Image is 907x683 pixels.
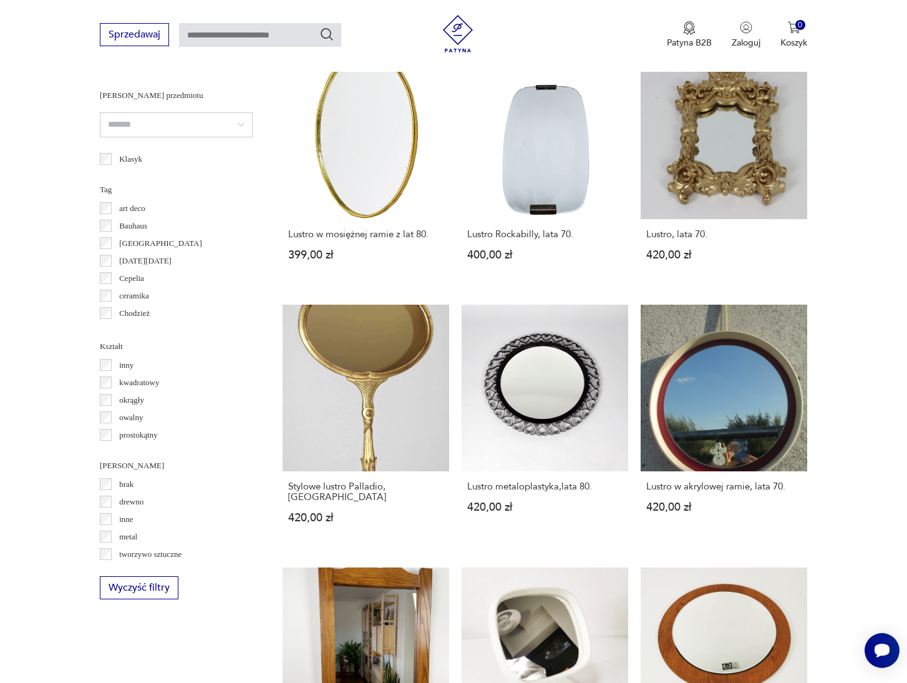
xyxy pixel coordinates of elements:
img: Ikona medalu [683,21,696,35]
button: Patyna B2B [667,21,712,49]
h3: Lustro metaloplastyka,lata 80. [467,481,623,492]
div: 0 [795,20,806,31]
p: Cepelia [119,272,144,285]
button: Szukaj [319,27,334,42]
a: Lustro metaloplastyka,lata 80.Lustro metaloplastyka,lata 80.420,00 zł [462,305,628,548]
p: 420,00 zł [467,502,623,513]
p: okrągły [119,393,144,407]
button: Sprzedawaj [100,23,169,46]
img: Ikona koszyka [788,21,800,34]
p: Kształt [100,340,253,353]
p: Ćmielów [119,324,149,338]
a: KlasykLustro Rockabilly, lata 70.Lustro Rockabilly, lata 70.400,00 zł [462,52,628,285]
img: Patyna - sklep z meblami i dekoracjami vintage [439,15,477,52]
iframe: Smartsupp widget button [865,633,900,668]
h3: Stylowe lustro Palladio, [GEOGRAPHIC_DATA] [288,481,444,503]
h3: Lustro Rockabilly, lata 70. [467,229,623,240]
a: Stylowe lustro Palladio, WłochyStylowe lustro Palladio, [GEOGRAPHIC_DATA]420,00 zł [283,305,449,548]
p: Chodzież [119,307,150,320]
h3: Lustro, lata 70. [646,229,802,240]
p: owalny [119,411,143,425]
p: Zaloguj [732,37,760,49]
p: prostokątny [119,428,157,442]
p: 399,00 zł [288,250,444,260]
p: Tag [100,183,253,197]
button: 0Koszyk [780,21,807,49]
p: 420,00 zł [288,513,444,523]
h3: Lustro w akrylowej ramie, lata 70. [646,481,802,492]
a: Sprzedawaj [100,31,169,40]
p: 420,00 zł [646,250,802,260]
p: tworzywo sztuczne [119,548,182,561]
p: art deco [119,202,145,215]
a: Ikona medaluPatyna B2B [667,21,712,49]
p: [DATE][DATE] [119,254,172,268]
p: kwadratowy [119,376,159,390]
a: Lustro w akrylowej ramie, lata 70.Lustro w akrylowej ramie, lata 70.420,00 zł [641,305,807,548]
p: ceramika [119,289,149,303]
p: [GEOGRAPHIC_DATA] [119,237,202,250]
p: brak [119,478,133,491]
p: 400,00 zł [467,250,623,260]
p: 420,00 zł [646,502,802,513]
p: [PERSON_NAME] przedmiotu [100,89,253,102]
button: Zaloguj [732,21,760,49]
h3: Lustro w mosiężnej ramie z lat 80. [288,229,444,240]
a: Lustro w mosiężnej ramie z lat 80.Lustro w mosiężnej ramie z lat 80.399,00 zł [283,52,449,285]
img: Ikonka użytkownika [740,21,752,34]
p: Bauhaus [119,219,147,233]
button: Wyczyść filtry [100,576,178,599]
p: inny [119,358,133,372]
p: drewno [119,495,143,509]
p: inne [119,513,133,526]
p: metal [119,530,137,544]
p: Klasyk [119,152,142,166]
p: Koszyk [780,37,807,49]
a: Lustro, lata 70.Lustro, lata 70.420,00 zł [641,52,807,285]
p: Patyna B2B [667,37,712,49]
p: [PERSON_NAME] [100,459,253,473]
